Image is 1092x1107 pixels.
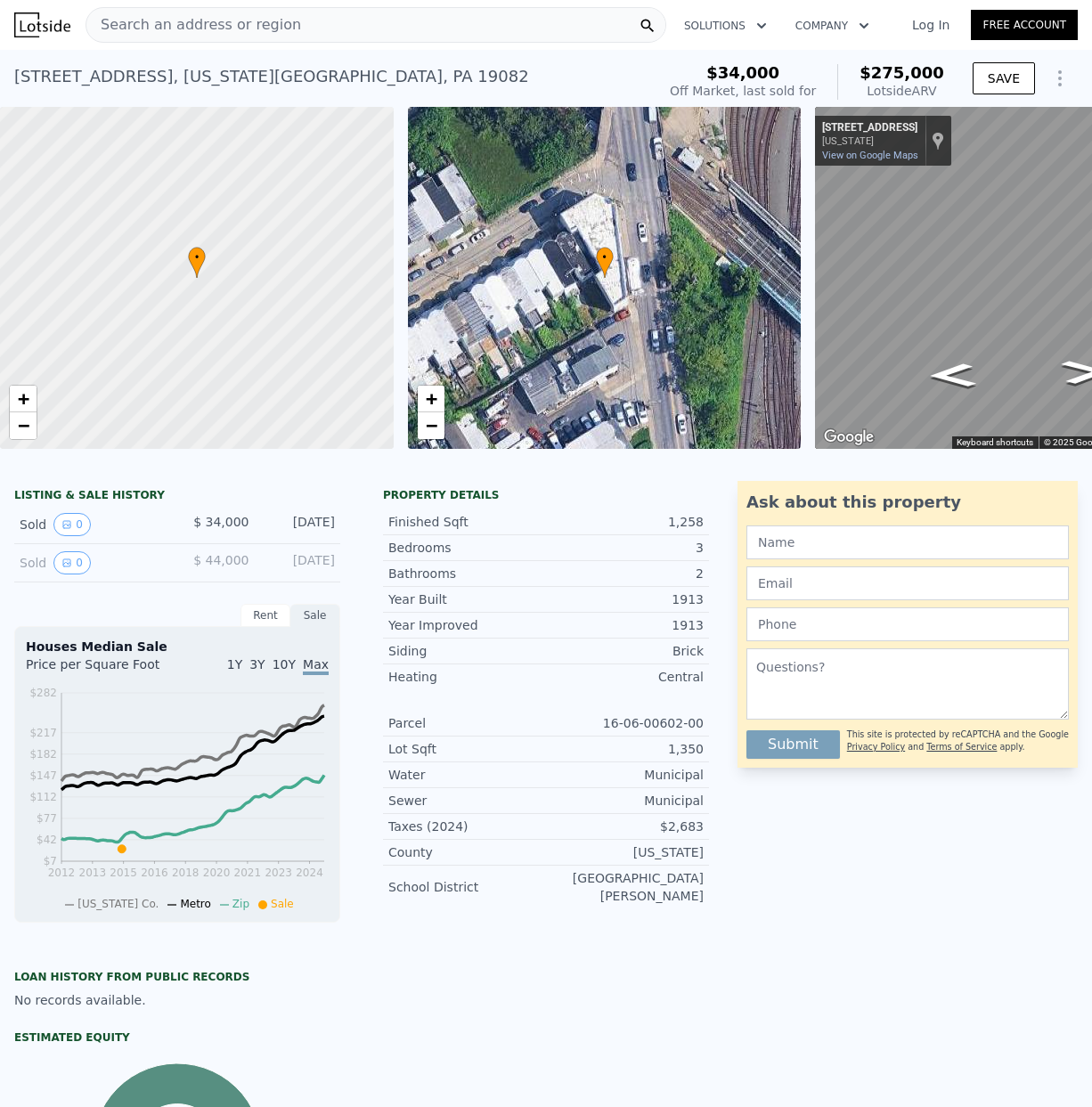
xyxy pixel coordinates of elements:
span: Zip [232,898,249,910]
tspan: $7 [44,855,57,867]
a: Privacy Policy [847,742,905,752]
span: 1Y [227,657,242,672]
div: 1,350 [546,740,704,758]
div: [STREET_ADDRESS] , [US_STATE][GEOGRAPHIC_DATA] , PA 19082 [14,64,529,89]
div: Estimated Equity [14,1030,340,1045]
div: • [188,247,206,278]
a: Show location on map [932,131,944,151]
span: + [425,387,436,410]
div: Loan history from public records [14,970,340,984]
div: 3 [546,539,704,557]
a: Zoom out [10,412,37,439]
div: • [596,247,614,278]
div: 1913 [546,616,704,634]
tspan: $282 [29,687,57,699]
input: Email [746,566,1069,600]
div: Ask about this property [746,490,1069,515]
div: Houses Median Sale [26,638,329,655]
tspan: 2021 [234,867,262,879]
button: Keyboard shortcuts [957,436,1033,449]
tspan: 2012 [48,867,76,879]
tspan: 2013 [79,867,107,879]
span: + [18,387,29,410]
a: Free Account [971,10,1078,40]
input: Phone [746,607,1069,641]
div: Municipal [546,792,704,810]
div: Sold [20,551,163,574]
tspan: $42 [37,834,57,846]
div: LISTING & SALE HISTORY [14,488,340,506]
tspan: $147 [29,769,57,782]
div: [US_STATE] [546,843,704,861]
div: Heating [388,668,546,686]
div: Off Market, last sold for [670,82,816,100]
path: Go South, Victory Ave [909,358,996,394]
div: Sewer [388,792,546,810]
span: 10Y [273,657,296,672]
a: Zoom out [418,412,444,439]
tspan: $182 [29,748,57,761]
span: 3Y [249,657,265,672]
div: 16-06-00602-00 [546,714,704,732]
div: Brick [546,642,704,660]
span: • [596,249,614,265]
div: Property details [383,488,709,502]
button: View historical data [53,513,91,536]
div: Price per Square Foot [26,655,177,684]
div: Central [546,668,704,686]
div: Water [388,766,546,784]
tspan: $77 [37,812,57,825]
div: School District [388,878,546,896]
div: $2,683 [546,818,704,835]
tspan: 2024 [296,867,323,879]
div: [DATE] [264,551,336,574]
a: View on Google Maps [822,150,918,161]
div: Municipal [546,766,704,784]
span: Sale [271,898,294,910]
tspan: 2016 [141,867,168,879]
div: Year Improved [388,616,546,634]
button: Show Options [1042,61,1078,96]
div: This site is protected by reCAPTCHA and the Google and apply. [847,723,1069,759]
span: Search an address or region [86,14,301,36]
tspan: 2018 [172,867,200,879]
tspan: 2023 [265,867,292,879]
button: View historical data [53,551,91,574]
span: [US_STATE] Co. [77,898,159,910]
div: Sale [290,604,340,627]
span: $ 34,000 [193,515,249,529]
div: Sold [20,513,163,536]
button: Submit [746,730,840,759]
img: Lotside [14,12,70,37]
button: Solutions [670,10,781,42]
span: $34,000 [706,63,779,82]
span: $ 44,000 [193,553,249,567]
div: 1913 [546,590,704,608]
span: − [18,414,29,436]
div: Siding [388,642,546,660]
div: Finished Sqft [388,513,546,531]
a: Terms of Service [926,742,997,752]
tspan: 2015 [110,867,137,879]
div: 2 [546,565,704,582]
div: Lotside ARV [860,82,944,100]
tspan: $112 [29,791,57,803]
a: Zoom in [10,386,37,412]
span: • [188,249,206,265]
button: SAVE [973,62,1035,94]
div: Lot Sqft [388,740,546,758]
div: [STREET_ADDRESS] [822,121,917,135]
div: County [388,843,546,861]
input: Name [746,525,1069,559]
a: Open this area in Google Maps (opens a new window) [819,426,878,449]
button: Company [781,10,884,42]
span: − [425,414,436,436]
div: No records available. [14,991,340,1009]
div: [DATE] [264,513,336,536]
div: [GEOGRAPHIC_DATA][PERSON_NAME] [546,869,704,905]
div: [US_STATE] [822,135,917,147]
span: $275,000 [860,63,944,82]
tspan: 2020 [203,867,231,879]
div: 1,258 [546,513,704,531]
span: Metro [180,898,210,910]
